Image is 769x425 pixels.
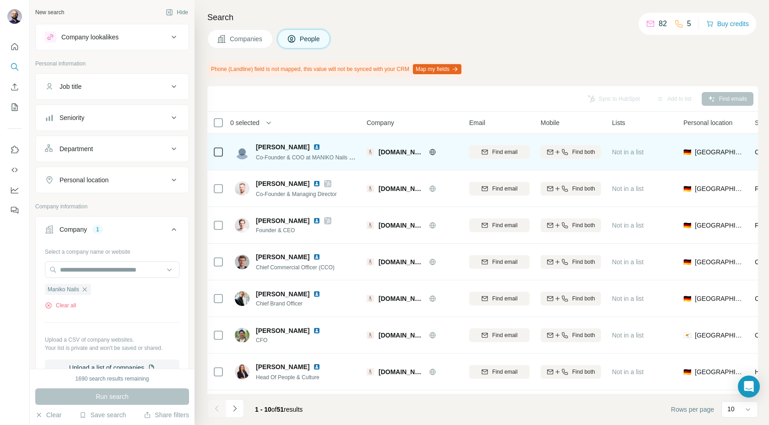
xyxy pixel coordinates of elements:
[367,258,374,266] img: Logo of MANIKO-NAILS.DE
[256,191,337,197] span: Co-Founder & Managing Director
[235,181,249,196] img: Avatar
[683,147,691,157] span: 🇩🇪
[35,60,189,68] p: Personal information
[541,218,601,232] button: Find both
[313,217,320,224] img: LinkedIn logo
[256,142,309,152] span: [PERSON_NAME]
[45,336,179,344] p: Upload a CSV of company websites.
[683,367,691,376] span: 🇩🇪
[7,202,22,218] button: Feedback
[313,143,320,151] img: LinkedIn logo
[683,257,691,267] span: 🇩🇪
[492,368,517,376] span: Find email
[492,221,517,229] span: Find email
[313,327,320,334] img: LinkedIn logo
[256,374,320,381] span: Head Of People & Culture
[379,294,424,303] span: [DOMAIN_NAME]
[379,367,424,376] span: [DOMAIN_NAME]
[255,406,271,413] span: 1 - 10
[687,18,691,29] p: 5
[659,18,667,29] p: 82
[738,376,760,398] div: Open Intercom Messenger
[612,332,644,339] span: Not in a list
[541,292,601,305] button: Find both
[379,257,424,267] span: [DOMAIN_NAME]
[7,79,22,95] button: Enrich CSV
[256,264,335,271] span: Chief Commercial Officer (CCO)
[612,258,644,266] span: Not in a list
[61,33,119,42] div: Company lookalikes
[572,294,595,303] span: Find both
[230,118,260,127] span: 0 selected
[492,258,517,266] span: Find email
[313,290,320,298] img: LinkedIn logo
[60,225,87,234] div: Company
[36,76,189,98] button: Job title
[367,332,374,339] img: Logo of MANIKO-NAILS.DE
[572,148,595,156] span: Find both
[572,185,595,193] span: Find both
[683,331,691,340] span: 🇨🇾
[695,294,744,303] span: [GEOGRAPHIC_DATA]
[469,218,530,232] button: Find email
[695,221,744,230] span: [GEOGRAPHIC_DATA]
[48,285,79,294] span: Maniko Nails
[695,367,744,376] span: [GEOGRAPHIC_DATA]
[469,182,530,196] button: Find email
[695,257,744,267] span: [GEOGRAPHIC_DATA]
[7,162,22,178] button: Use Surfe API
[492,185,517,193] span: Find email
[45,344,179,352] p: Your list is private and won't be saved or shared.
[671,405,714,414] span: Rows per page
[235,145,249,159] img: Avatar
[271,406,277,413] span: of
[79,410,126,420] button: Save search
[7,182,22,198] button: Dashboard
[256,252,309,262] span: [PERSON_NAME]
[313,253,320,261] img: LinkedIn logo
[612,295,644,302] span: Not in a list
[541,145,601,159] button: Find both
[159,5,195,19] button: Hide
[469,118,485,127] span: Email
[256,300,331,308] span: Chief Brand Officer
[413,64,461,74] button: Map my fields
[379,184,424,193] span: [DOMAIN_NAME]
[572,331,595,339] span: Find both
[144,410,189,420] button: Share filters
[469,365,530,379] button: Find email
[256,226,331,234] span: Founder & CEO
[695,184,744,193] span: [GEOGRAPHIC_DATA]
[235,328,249,343] img: Avatar
[256,362,309,371] span: [PERSON_NAME]
[683,184,691,193] span: 🇩🇪
[612,118,625,127] span: Lists
[367,185,374,192] img: Logo of MANIKO-NAILS.DE
[36,138,189,160] button: Department
[492,294,517,303] span: Find email
[76,375,149,383] div: 1690 search results remaining
[256,326,309,335] span: [PERSON_NAME]
[235,218,249,233] img: Avatar
[572,368,595,376] span: Find both
[256,289,309,299] span: [PERSON_NAME]
[367,148,374,156] img: Logo of MANIKO-NAILS.DE
[367,368,374,376] img: Logo of MANIKO-NAILS.DE
[207,61,463,77] div: Phone (Landline) field is not mapped, this value will not be synced with your CRM
[313,180,320,187] img: LinkedIn logo
[727,404,735,414] p: 10
[45,360,179,376] button: Upload a list of companies
[7,38,22,55] button: Quick start
[235,291,249,306] img: Avatar
[7,142,22,158] button: Use Surfe on LinkedIn
[35,8,64,16] div: New search
[469,292,530,305] button: Find email
[612,148,644,156] span: Not in a list
[541,255,601,269] button: Find both
[36,107,189,129] button: Seniority
[379,147,424,157] span: [DOMAIN_NAME]
[612,185,644,192] span: Not in a list
[235,365,249,379] img: Avatar
[541,365,601,379] button: Find both
[367,222,374,229] img: Logo of MANIKO-NAILS.DE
